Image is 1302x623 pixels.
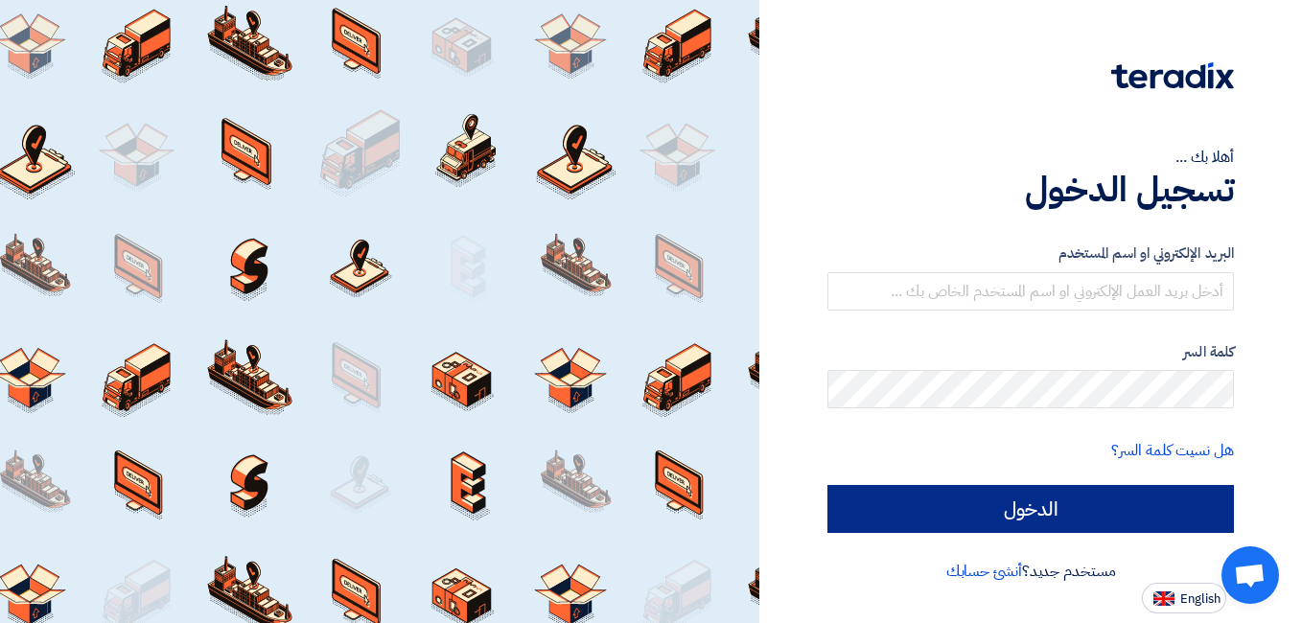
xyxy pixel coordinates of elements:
[827,169,1234,211] h1: تسجيل الدخول
[827,560,1234,583] div: مستخدم جديد؟
[1142,583,1226,613] button: English
[827,146,1234,169] div: أهلا بك ...
[1111,62,1234,89] img: Teradix logo
[1111,439,1234,462] a: هل نسيت كلمة السر؟
[1180,592,1221,606] span: English
[1153,591,1174,606] img: en-US.png
[827,485,1234,533] input: الدخول
[827,341,1234,363] label: كلمة السر
[1221,546,1279,604] div: Open chat
[946,560,1022,583] a: أنشئ حسابك
[827,272,1234,311] input: أدخل بريد العمل الإلكتروني او اسم المستخدم الخاص بك ...
[827,242,1234,265] label: البريد الإلكتروني او اسم المستخدم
